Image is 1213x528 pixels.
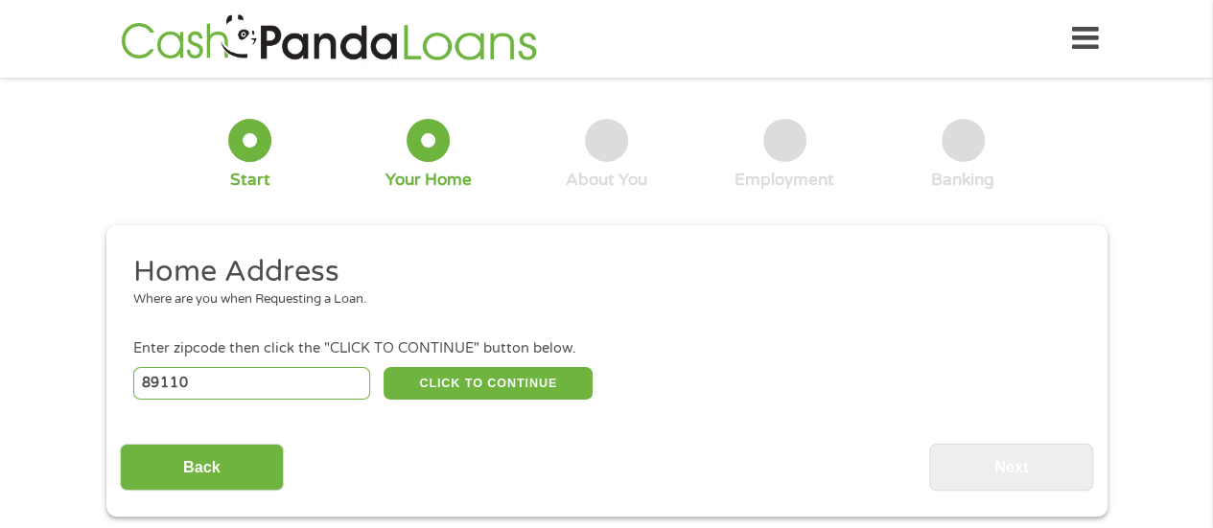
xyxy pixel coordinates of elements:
[385,170,472,191] div: Your Home
[384,367,593,400] button: CLICK TO CONTINUE
[735,170,834,191] div: Employment
[929,444,1093,491] input: Next
[133,338,1079,359] div: Enter zipcode then click the "CLICK TO CONTINUE" button below.
[230,170,270,191] div: Start
[133,367,370,400] input: Enter Zipcode (e.g 01510)
[115,11,543,66] img: GetLoanNow Logo
[133,253,1065,291] h2: Home Address
[120,444,284,491] input: Back
[931,170,994,191] div: Banking
[566,170,647,191] div: About You
[133,290,1065,310] div: Where are you when Requesting a Loan.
